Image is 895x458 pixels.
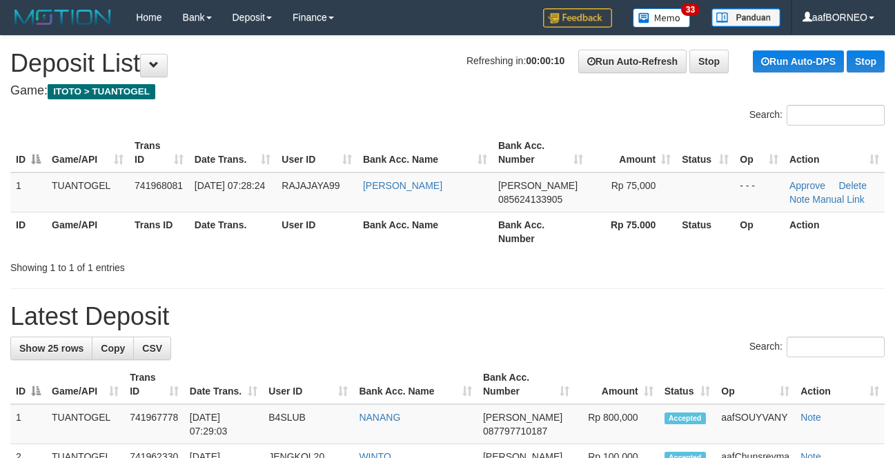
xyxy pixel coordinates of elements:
[10,212,46,251] th: ID
[184,404,263,444] td: [DATE] 07:29:03
[282,180,340,191] span: RAJAJAYA99
[135,180,183,191] span: 741968081
[10,303,885,330] h1: Latest Deposit
[10,7,115,28] img: MOTION_logo.png
[10,84,885,98] h4: Game:
[10,172,46,212] td: 1
[787,337,885,357] input: Search:
[195,180,265,191] span: [DATE] 07:28:24
[19,343,83,354] span: Show 25 rows
[46,133,129,172] th: Game/API: activate to sort column ascending
[353,365,478,404] th: Bank Acc. Name: activate to sort column ascending
[784,212,885,251] th: Action
[10,50,885,77] h1: Deposit List
[681,3,700,16] span: 33
[838,180,866,191] a: Delete
[734,212,784,251] th: Op
[184,365,263,404] th: Date Trans.: activate to sort column ascending
[189,133,276,172] th: Date Trans.: activate to sort column ascending
[142,343,162,354] span: CSV
[543,8,612,28] img: Feedback.jpg
[787,105,885,126] input: Search:
[493,133,589,172] th: Bank Acc. Number: activate to sort column ascending
[589,133,676,172] th: Amount: activate to sort column ascending
[483,426,547,437] span: Copy 087797710187 to clipboard
[48,84,155,99] span: ITOTO > TUANTOGEL
[789,194,810,205] a: Note
[734,133,784,172] th: Op: activate to sort column ascending
[46,172,129,212] td: TUANTOGEL
[129,133,189,172] th: Trans ID: activate to sort column ascending
[784,133,885,172] th: Action: activate to sort column ascending
[363,180,442,191] a: [PERSON_NAME]
[10,365,46,404] th: ID: activate to sort column descending
[46,212,129,251] th: Game/API
[812,194,865,205] a: Manual Link
[357,133,493,172] th: Bank Acc. Name: activate to sort column ascending
[263,365,353,404] th: User ID: activate to sort column ascending
[676,212,734,251] th: Status
[101,343,125,354] span: Copy
[276,212,357,251] th: User ID
[753,50,844,72] a: Run Auto-DPS
[276,133,357,172] th: User ID: activate to sort column ascending
[689,50,729,73] a: Stop
[749,337,885,357] label: Search:
[575,365,659,404] th: Amount: activate to sort column ascending
[611,180,656,191] span: Rp 75,000
[129,212,189,251] th: Trans ID
[498,194,562,205] span: Copy 085624133905 to clipboard
[749,105,885,126] label: Search:
[789,180,825,191] a: Approve
[734,172,784,212] td: - - -
[716,404,795,444] td: aafSOUYVANY
[133,337,171,360] a: CSV
[633,8,691,28] img: Button%20Memo.svg
[589,212,676,251] th: Rp 75.000
[478,365,575,404] th: Bank Acc. Number: activate to sort column ascending
[665,412,706,424] span: Accepted
[795,365,885,404] th: Action: activate to sort column ascending
[575,404,659,444] td: Rp 800,000
[659,365,716,404] th: Status: activate to sort column ascending
[483,412,562,423] span: [PERSON_NAME]
[526,55,564,66] strong: 00:00:10
[357,212,493,251] th: Bank Acc. Name
[124,365,184,404] th: Trans ID: activate to sort column ascending
[466,55,564,66] span: Refreshing in:
[46,404,124,444] td: TUANTOGEL
[578,50,687,73] a: Run Auto-Refresh
[716,365,795,404] th: Op: activate to sort column ascending
[800,412,821,423] a: Note
[46,365,124,404] th: Game/API: activate to sort column ascending
[847,50,885,72] a: Stop
[10,255,362,275] div: Showing 1 to 1 of 1 entries
[124,404,184,444] td: 741967778
[711,8,780,27] img: panduan.png
[359,412,400,423] a: NANANG
[92,337,134,360] a: Copy
[10,133,46,172] th: ID: activate to sort column descending
[493,212,589,251] th: Bank Acc. Number
[10,404,46,444] td: 1
[263,404,353,444] td: B4SLUB
[10,337,92,360] a: Show 25 rows
[189,212,276,251] th: Date Trans.
[676,133,734,172] th: Status: activate to sort column ascending
[498,180,578,191] span: [PERSON_NAME]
